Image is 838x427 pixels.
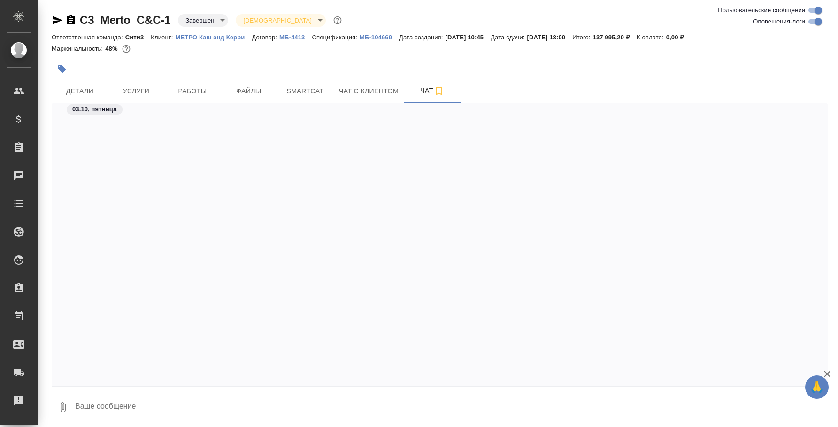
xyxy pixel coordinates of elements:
[52,59,72,79] button: Добавить тэг
[805,375,829,399] button: 🙏
[226,85,271,97] span: Файлы
[176,33,252,41] a: МЕТРО Кэш энд Керри
[399,34,445,41] p: Дата создания:
[80,14,170,26] a: C3_Merto_C&C-1
[252,34,279,41] p: Договор:
[52,34,125,41] p: Ответственная команда:
[178,14,228,27] div: Завершен
[120,43,132,55] button: 60000.00 RUB;
[360,34,399,41] p: МБ-104669
[809,377,825,397] span: 🙏
[446,34,491,41] p: [DATE] 10:45
[176,34,252,41] p: МЕТРО Кэш энд Керри
[125,34,151,41] p: Сити3
[52,45,105,52] p: Маржинальность:
[410,85,455,97] span: Чат
[593,34,637,41] p: 137 995,20 ₽
[527,34,573,41] p: [DATE] 18:00
[57,85,102,97] span: Детали
[339,85,399,97] span: Чат с клиентом
[312,34,359,41] p: Спецификация:
[283,85,328,97] span: Smartcat
[183,16,217,24] button: Завершен
[572,34,592,41] p: Итого:
[65,15,77,26] button: Скопировать ссылку
[105,45,120,52] p: 48%
[240,16,314,24] button: [DEMOGRAPHIC_DATA]
[236,14,325,27] div: Завершен
[491,34,527,41] p: Дата сдачи:
[114,85,159,97] span: Услуги
[360,33,399,41] a: МБ-104669
[331,14,344,26] button: Доп статусы указывают на важность/срочность заказа
[72,105,117,114] p: 03.10, пятница
[637,34,666,41] p: К оплате:
[433,85,445,97] svg: Подписаться
[753,17,805,26] span: Оповещения-логи
[52,15,63,26] button: Скопировать ссылку для ЯМессенджера
[170,85,215,97] span: Работы
[151,34,175,41] p: Клиент:
[279,33,312,41] a: МБ-4413
[666,34,691,41] p: 0,00 ₽
[279,34,312,41] p: МБ-4413
[718,6,805,15] span: Пользовательские сообщения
